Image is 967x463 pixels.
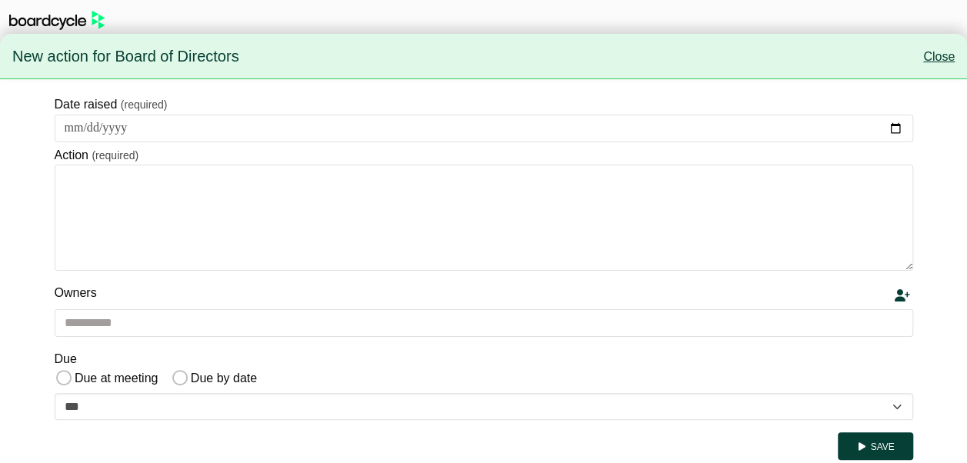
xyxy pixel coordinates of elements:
div: Add a new person [895,286,910,306]
span: New action for Board of Directors [12,41,239,73]
small: (required) [121,98,168,111]
label: Due by date [188,368,257,388]
img: BoardcycleBlackGreen-aaafeed430059cb809a45853b8cf6d952af9d84e6e89e1f1685b34bfd5cb7d64.svg [9,11,105,30]
label: Due at meeting [73,368,158,388]
input: Due by date [172,370,188,385]
label: Owners [55,283,97,303]
input: Due at meeting [56,370,72,385]
label: Due [55,349,77,369]
button: Save [838,432,912,460]
a: Close [923,50,955,63]
label: Action [55,145,88,165]
label: Date raised [55,95,118,115]
small: (required) [92,149,138,162]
